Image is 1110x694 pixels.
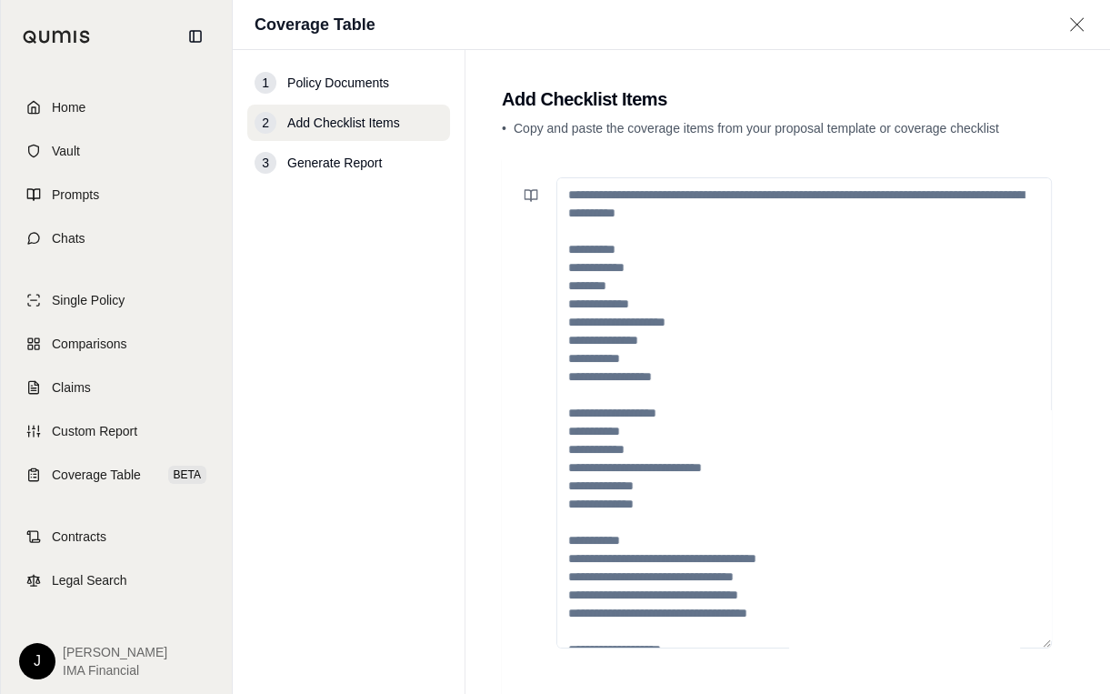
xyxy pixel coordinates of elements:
span: [PERSON_NAME] [63,643,167,661]
span: IMA Financial [63,661,167,679]
span: Chats [52,229,85,247]
a: Legal Search [12,560,221,600]
span: • [502,121,506,136]
span: Vault [52,142,80,160]
a: Custom Report [12,411,221,451]
span: Copy and paste the coverage items from your proposal template or coverage checklist [514,121,999,136]
div: 2 [255,112,276,134]
div: 1 [255,72,276,94]
a: Comparisons [12,324,221,364]
a: Chats [12,218,221,258]
span: Contracts [52,528,106,546]
a: Claims [12,367,221,407]
span: Single Policy [52,291,125,309]
a: Contracts [12,517,221,557]
img: Qumis Logo [23,30,91,44]
button: Collapse sidebar [181,22,210,51]
span: Policy Documents [287,74,389,92]
h1: Coverage Table [255,12,375,37]
h2: Add Checklist Items [502,86,1074,112]
span: Comparisons [52,335,126,353]
span: Generate Report [287,154,382,172]
span: Home [52,98,85,116]
span: Coverage Table [52,466,141,484]
div: J [19,643,55,679]
span: Add Checklist Items [287,114,400,132]
a: Home [12,87,221,127]
a: Single Policy [12,280,221,320]
span: Custom Report [52,422,137,440]
a: Prompts [12,175,221,215]
span: Legal Search [52,571,127,589]
a: Vault [12,131,221,171]
span: Claims [52,378,91,397]
div: 3 [255,152,276,174]
span: Prompts [52,186,99,204]
a: Coverage TableBETA [12,455,221,495]
span: BETA [168,466,206,484]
